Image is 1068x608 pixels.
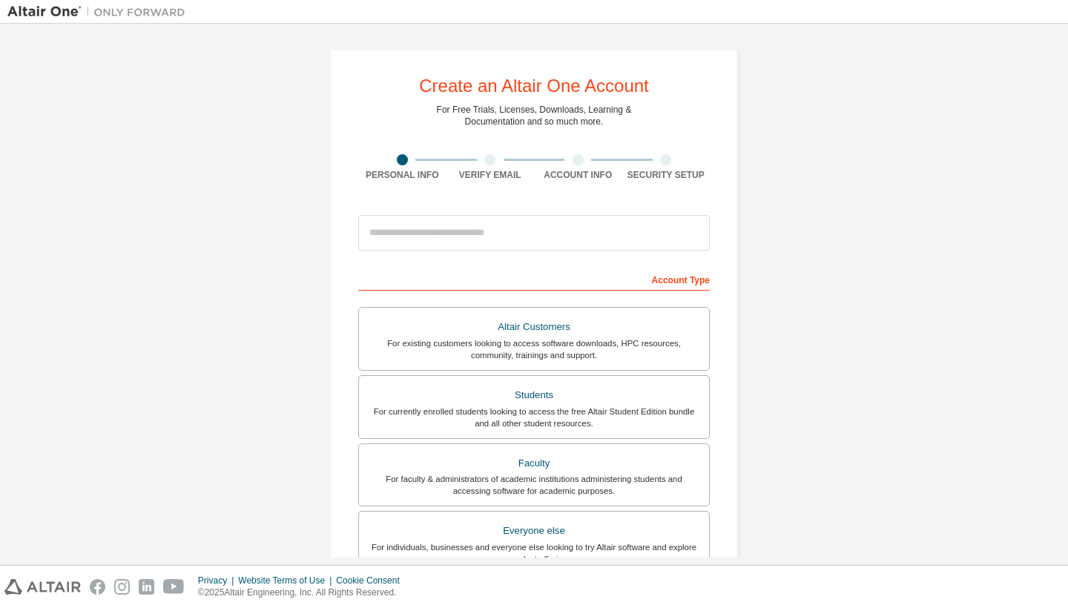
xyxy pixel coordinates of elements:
[368,473,700,497] div: For faculty & administrators of academic institutions administering students and accessing softwa...
[198,586,409,599] p: © 2025 Altair Engineering, Inc. All Rights Reserved.
[368,453,700,474] div: Faculty
[358,267,710,291] div: Account Type
[114,579,130,595] img: instagram.svg
[238,575,336,586] div: Website Terms of Use
[336,575,408,586] div: Cookie Consent
[368,385,700,406] div: Students
[368,337,700,361] div: For existing customers looking to access software downloads, HPC resources, community, trainings ...
[446,169,535,181] div: Verify Email
[358,169,446,181] div: Personal Info
[198,575,238,586] div: Privacy
[4,579,81,595] img: altair_logo.svg
[368,541,700,565] div: For individuals, businesses and everyone else looking to try Altair software and explore our prod...
[163,579,185,595] img: youtube.svg
[534,169,622,181] div: Account Info
[7,4,193,19] img: Altair One
[437,104,632,128] div: For Free Trials, Licenses, Downloads, Learning & Documentation and so much more.
[368,317,700,337] div: Altair Customers
[139,579,154,595] img: linkedin.svg
[368,406,700,429] div: For currently enrolled students looking to access the free Altair Student Edition bundle and all ...
[622,169,711,181] div: Security Setup
[368,521,700,541] div: Everyone else
[90,579,105,595] img: facebook.svg
[419,77,649,95] div: Create an Altair One Account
